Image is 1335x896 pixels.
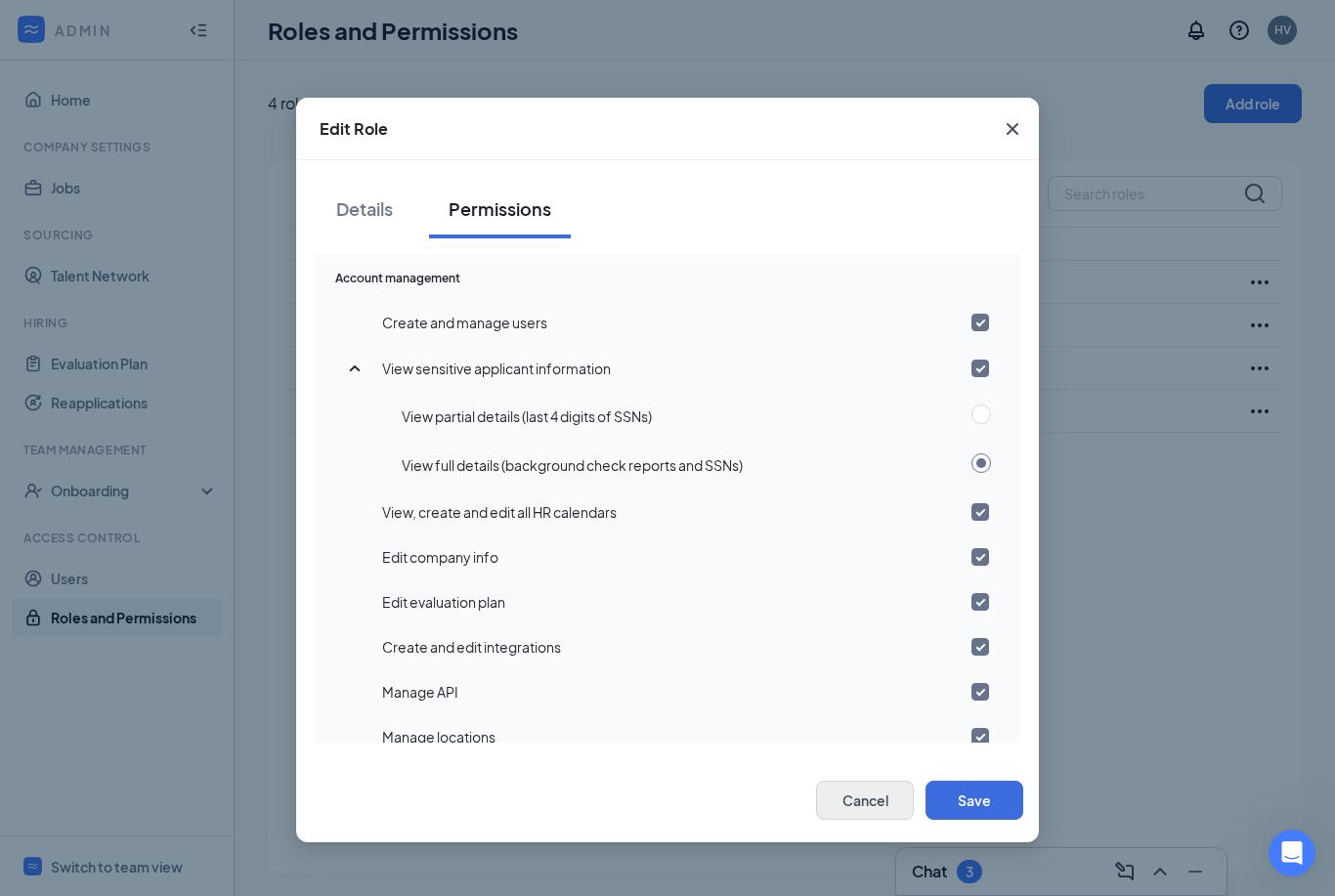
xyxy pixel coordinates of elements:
[1001,117,1024,141] svg: Cross
[382,638,561,656] span: Create and edit integrations
[402,456,743,474] span: View full details (background check reports and SSNs)
[382,503,617,521] span: View, create and edit all HR calendars
[335,196,394,221] div: Details
[382,314,547,331] span: Create and manage users
[402,407,652,425] span: View partial details (last 4 digits of SSNs)
[926,781,1023,820] button: Save
[382,360,611,377] span: View sensitive applicant information
[382,728,495,746] span: Manage locations
[986,98,1039,160] button: Close
[382,683,458,701] span: Manage API
[320,118,388,140] div: Edit Role
[1269,830,1315,876] iframe: Intercom live chat
[816,781,914,820] button: Cancel
[449,196,551,221] div: Permissions
[382,593,505,611] span: Edit evaluation plan
[382,548,498,566] span: Edit company info
[343,357,366,380] svg: SmallChevronUp
[335,271,460,285] span: Account management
